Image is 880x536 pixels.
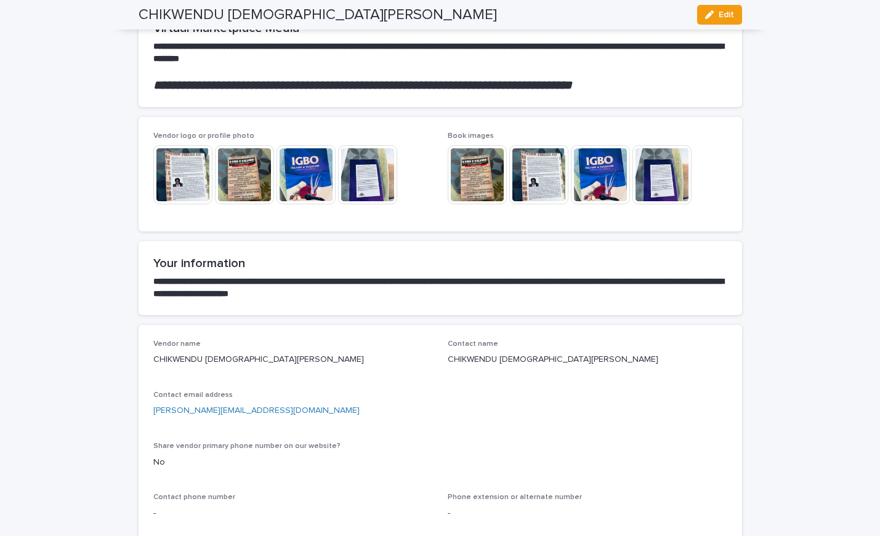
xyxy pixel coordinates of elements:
span: Vendor logo or profile photo [153,132,254,140]
h2: CHIKWENDU [DEMOGRAPHIC_DATA][PERSON_NAME] [139,6,497,24]
p: - [448,507,727,520]
span: Vendor name [153,340,201,348]
span: Contact phone number [153,494,235,501]
p: CHIKWENDU [DEMOGRAPHIC_DATA][PERSON_NAME] [153,353,433,366]
span: Contact email address [153,391,233,399]
span: Contact name [448,340,498,348]
span: Edit [719,10,734,19]
a: [PERSON_NAME][EMAIL_ADDRESS][DOMAIN_NAME] [153,406,360,415]
span: Share vendor primary phone number on our website? [153,442,341,450]
p: - [153,507,433,520]
h2: Your information [153,256,727,271]
p: No [153,456,727,469]
p: CHIKWENDU [DEMOGRAPHIC_DATA][PERSON_NAME] [448,353,727,366]
span: Book images [448,132,494,140]
span: Phone extension or alternate number [448,494,582,501]
button: Edit [697,5,742,25]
